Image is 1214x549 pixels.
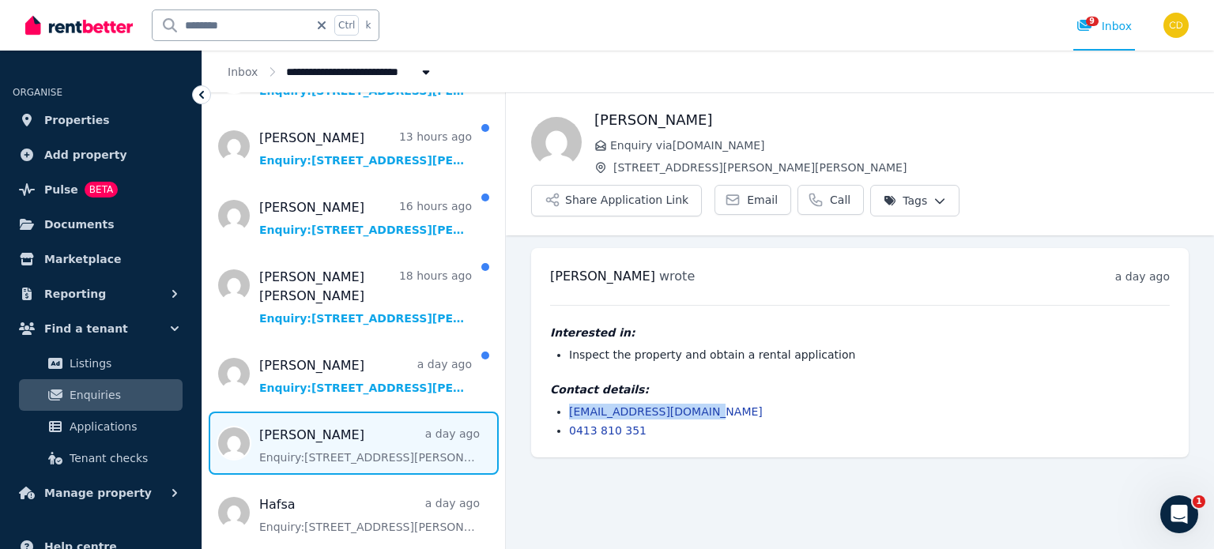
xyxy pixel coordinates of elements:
a: [PERSON_NAME]16 hours agoEnquiry:[STREET_ADDRESS][PERSON_NAME][PERSON_NAME]. [259,198,472,238]
a: Marketplace [13,243,189,275]
span: Properties [44,111,110,130]
a: [PERSON_NAME] [PERSON_NAME]18 hours agoEnquiry:[STREET_ADDRESS][PERSON_NAME][PERSON_NAME]. [259,268,472,326]
time: a day ago [1115,270,1170,283]
a: 0413 810 351 [569,424,647,437]
span: Tags [884,193,927,209]
a: [PERSON_NAME]a day agoEnquiry:[STREET_ADDRESS][PERSON_NAME][PERSON_NAME]. [259,426,480,465]
span: Add property [44,145,127,164]
span: Marketplace [44,250,121,269]
img: Hafsa baig [531,117,582,167]
nav: Breadcrumb [202,51,459,92]
span: Enquiry via [DOMAIN_NAME] [610,137,1189,153]
span: Manage property [44,483,152,502]
a: [PERSON_NAME]13 hours agoEnquiry:[STREET_ADDRESS][PERSON_NAME][PERSON_NAME]. [259,129,472,168]
a: Hafsaa day agoEnquiry:[STREET_ADDRESS][PERSON_NAME][PERSON_NAME]. [259,495,480,535]
span: Listings [70,354,176,373]
button: Manage property [13,477,189,509]
span: Enquiries [70,385,176,404]
a: Enquiry:[STREET_ADDRESS][PERSON_NAME][PERSON_NAME]. [259,59,472,99]
button: Tags [870,185,960,216]
a: Tenant checks [19,442,183,474]
span: Call [830,192,850,208]
a: [EMAIL_ADDRESS][DOMAIN_NAME] [569,405,763,418]
span: Ctrl [334,15,359,36]
span: Documents [44,215,115,234]
span: [PERSON_NAME] [550,269,655,284]
a: Inbox [228,66,258,78]
span: 1 [1193,495,1205,508]
span: wrote [659,269,695,284]
li: Inspect the property and obtain a rental application [569,347,1170,363]
div: Inbox [1076,18,1132,34]
a: Call [797,185,864,215]
a: [PERSON_NAME]a day agoEnquiry:[STREET_ADDRESS][PERSON_NAME][PERSON_NAME]. [259,356,472,396]
button: Share Application Link [531,185,702,216]
a: Listings [19,348,183,379]
span: Applications [70,417,176,436]
a: Documents [13,209,189,240]
img: RentBetter [25,13,133,37]
span: Tenant checks [70,449,176,468]
span: 9 [1086,17,1099,26]
iframe: Intercom live chat [1160,495,1198,533]
span: Email [747,192,778,208]
a: Enquiries [19,379,183,411]
h4: Contact details: [550,382,1170,397]
a: Properties [13,104,189,136]
span: [STREET_ADDRESS][PERSON_NAME][PERSON_NAME] [613,160,1189,175]
h4: Interested in: [550,325,1170,340]
span: k [365,19,371,32]
a: PulseBETA [13,174,189,205]
span: Find a tenant [44,319,128,338]
span: Reporting [44,284,106,303]
a: Add property [13,139,189,171]
img: Chris Dimitropoulos [1163,13,1189,38]
h1: [PERSON_NAME] [594,109,1189,131]
a: Applications [19,411,183,442]
button: Find a tenant [13,313,189,344]
span: ORGANISE [13,87,62,98]
button: Reporting [13,278,189,310]
span: Pulse [44,180,78,199]
a: Email [714,185,791,215]
span: BETA [85,182,118,197]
